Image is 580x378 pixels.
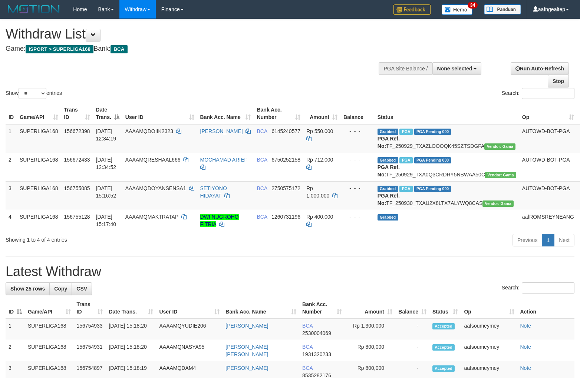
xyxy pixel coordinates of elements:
span: Copy 2530004069 to clipboard [302,330,331,336]
td: SUPERLIGA168 [17,181,61,210]
th: Balance [340,103,375,124]
img: panduan.png [484,4,521,14]
a: [PERSON_NAME] [PERSON_NAME] [225,344,268,357]
span: BCA [302,323,313,329]
span: BCA [302,365,313,371]
th: Action [517,298,575,319]
td: SUPERLIGA168 [17,210,61,231]
th: Bank Acc. Name: activate to sort column ascending [197,103,254,124]
div: - - - [343,127,372,135]
th: Status: activate to sort column ascending [429,298,461,319]
td: [DATE] 15:18:20 [106,340,156,361]
select: Showentries [19,88,46,99]
span: Copy 2750575172 to clipboard [271,185,300,191]
div: - - - [343,156,372,163]
th: Balance: activate to sort column ascending [395,298,429,319]
th: Bank Acc. Name: activate to sort column ascending [223,298,299,319]
a: Note [520,365,531,371]
a: Note [520,344,531,350]
div: - - - [343,213,372,220]
a: 1 [542,234,554,246]
td: 3 [6,181,17,210]
span: Copy 1931320233 to clipboard [302,351,331,357]
span: Grabbed [378,129,398,135]
h1: Withdraw List [6,27,379,42]
label: Search: [502,88,574,99]
td: 1 [6,319,25,340]
span: 156672433 [64,157,90,163]
td: TF_250929_TXAZLOOOQK45SZTSDGFA [375,124,519,153]
span: AAAAMQDOIIK2323 [125,128,173,134]
a: [PERSON_NAME] [225,365,268,371]
td: SUPERLIGA168 [17,124,61,153]
td: AUTOWD-BOT-PGA [519,124,577,153]
th: Status [375,103,519,124]
span: CSV [76,286,87,292]
a: Stop [548,75,569,87]
th: ID: activate to sort column descending [6,298,25,319]
span: Grabbed [378,186,398,192]
span: BCA [257,157,267,163]
td: AUTOWD-BOT-PGA [519,153,577,181]
a: Copy [49,282,72,295]
td: AAAAMQYUDIE206 [156,319,223,340]
a: SETIYONO HIDAYAT [200,185,227,199]
span: Rp 550.000 [306,128,333,134]
span: Marked by aafsoycanthlai [399,157,412,163]
span: [DATE] 15:16:52 [96,185,116,199]
span: PGA Pending [414,186,451,192]
th: Date Trans.: activate to sort column ascending [106,298,156,319]
span: AAAAMQRESHAAL666 [125,157,181,163]
img: Button%20Memo.svg [442,4,473,15]
th: Amount: activate to sort column ascending [345,298,395,319]
span: ISPORT > SUPERLIGA168 [26,45,93,53]
td: [DATE] 15:18:20 [106,319,156,340]
span: None selected [437,66,472,72]
span: Rp 1.000.000 [306,185,329,199]
span: Copy [54,286,67,292]
td: aafsoumeymey [461,340,517,361]
button: None selected [432,62,482,75]
span: [DATE] 12:34:52 [96,157,116,170]
span: BCA [257,185,267,191]
span: Grabbed [378,157,398,163]
a: Show 25 rows [6,282,50,295]
span: Copy 1260731196 to clipboard [271,214,300,220]
span: [DATE] 15:17:40 [96,214,116,227]
input: Search: [522,88,574,99]
span: Vendor URL: https://trx31.1velocity.biz [482,200,514,207]
td: 2 [6,153,17,181]
span: 156755085 [64,185,90,191]
a: Previous [513,234,542,246]
th: Bank Acc. Number: activate to sort column ascending [299,298,345,319]
th: Date Trans.: activate to sort column descending [93,103,122,124]
th: Game/API: activate to sort column ascending [25,298,74,319]
th: Trans ID: activate to sort column ascending [74,298,106,319]
label: Show entries [6,88,62,99]
th: Op: activate to sort column ascending [519,103,577,124]
a: Run Auto-Refresh [511,62,569,75]
td: 1 [6,124,17,153]
span: BCA [257,128,267,134]
td: AAAAMQNASYA95 [156,340,223,361]
th: User ID: activate to sort column ascending [156,298,223,319]
div: Showing 1 to 4 of 4 entries [6,233,236,243]
span: BCA [111,45,127,53]
th: Bank Acc. Number: activate to sort column ascending [254,103,303,124]
span: Vendor URL: https://trx31.1velocity.biz [485,172,516,178]
span: Accepted [432,323,455,329]
a: CSV [72,282,92,295]
h4: Game: Bank: [6,45,379,53]
td: aafsoumeymey [461,319,517,340]
td: AUTOWD-BOT-PGA [519,181,577,210]
b: PGA Ref. No: [378,136,400,149]
a: [PERSON_NAME] [225,323,268,329]
a: Next [554,234,574,246]
span: BCA [257,214,267,220]
div: PGA Site Balance / [379,62,432,75]
th: Op: activate to sort column ascending [461,298,517,319]
span: Copy 6750252158 to clipboard [271,157,300,163]
img: MOTION_logo.png [6,4,62,15]
span: 156672398 [64,128,90,134]
span: Copy 6145240577 to clipboard [271,128,300,134]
